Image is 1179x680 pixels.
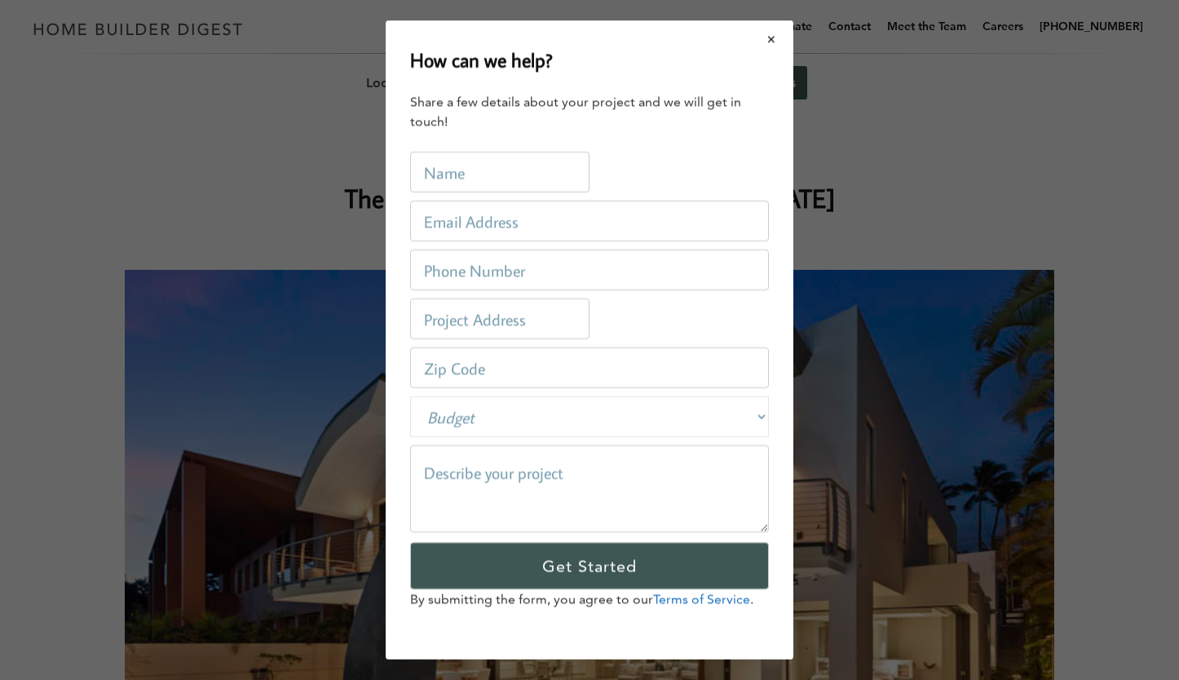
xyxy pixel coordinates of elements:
[410,542,769,589] input: Get Started
[410,92,769,131] div: Share a few details about your project and we will get in touch!
[410,347,769,388] input: Zip Code
[410,152,589,192] input: Name
[410,45,553,74] h2: How can we help?
[410,201,769,241] input: Email Address
[653,591,750,607] a: Terms of Service
[1097,598,1159,660] iframe: Drift Widget Chat Controller
[410,249,769,290] input: Phone Number
[410,298,589,339] input: Project Address
[410,589,769,609] p: By submitting the form, you agree to our .
[750,22,793,56] button: Close modal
